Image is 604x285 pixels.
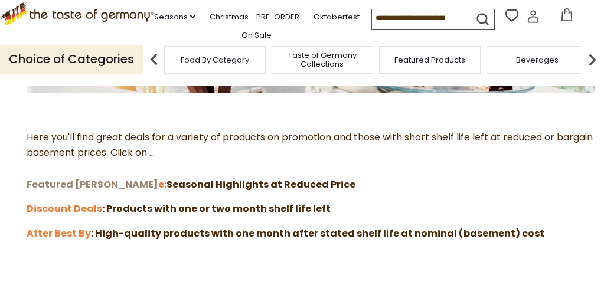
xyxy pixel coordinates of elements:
[580,48,604,71] img: next arrow
[91,227,544,240] strong: : High-quality products with one month after stated shelf life at nominal (basement) cost
[27,178,158,191] a: Featured [PERSON_NAME]
[516,55,559,64] a: Beverages
[27,130,593,191] span: Here you'll find great deals for a variety of products on promotion and those with short shelf li...
[241,29,272,42] a: On Sale
[142,48,166,71] img: previous arrow
[154,11,195,24] a: Seasons
[158,178,355,191] strong: Seasonal Highlights at Reduced Price
[27,227,91,240] a: After Best By
[394,55,465,64] a: Featured Products
[27,202,102,215] a: Discount Deals
[210,11,299,24] a: Christmas - PRE-ORDER
[314,11,360,24] a: Oktoberfest
[102,202,331,215] strong: : Products with one or two month shelf life left
[158,178,166,191] a: e:
[181,55,249,64] a: Food By Category
[275,51,370,68] a: Taste of Germany Collections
